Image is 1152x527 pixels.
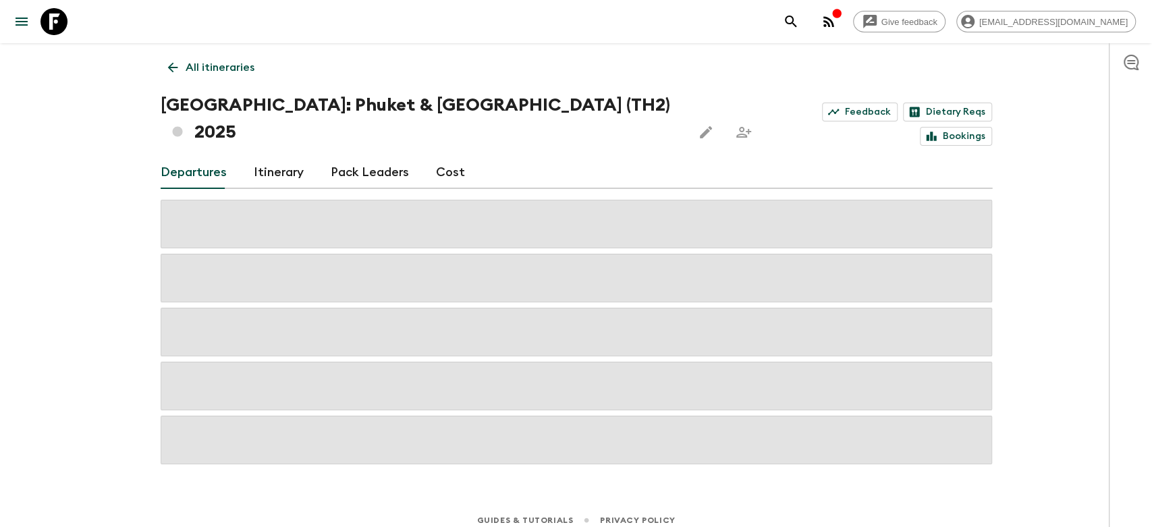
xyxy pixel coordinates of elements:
[331,157,409,189] a: Pack Leaders
[730,119,757,146] span: Share this itinerary
[161,54,262,81] a: All itineraries
[161,92,682,146] h1: [GEOGRAPHIC_DATA]: Phuket & [GEOGRAPHIC_DATA] (TH2) 2025
[972,17,1135,27] span: [EMAIL_ADDRESS][DOMAIN_NAME]
[903,103,992,121] a: Dietary Reqs
[956,11,1136,32] div: [EMAIL_ADDRESS][DOMAIN_NAME]
[254,157,304,189] a: Itinerary
[853,11,945,32] a: Give feedback
[8,8,35,35] button: menu
[822,103,898,121] a: Feedback
[777,8,804,35] button: search adventures
[436,157,465,189] a: Cost
[874,17,945,27] span: Give feedback
[692,119,719,146] button: Edit this itinerary
[186,59,254,76] p: All itineraries
[920,127,992,146] a: Bookings
[161,157,227,189] a: Departures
